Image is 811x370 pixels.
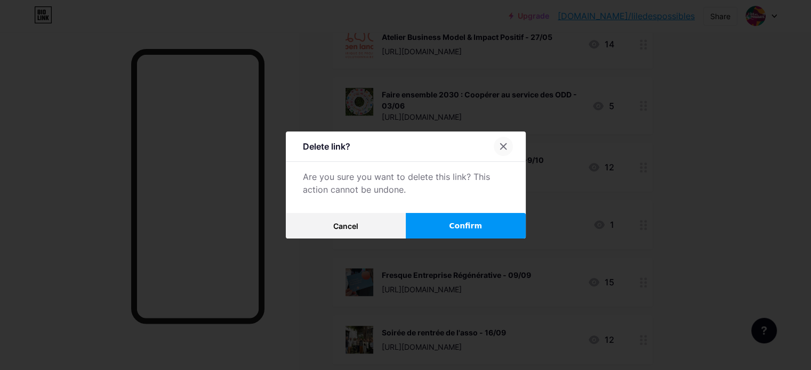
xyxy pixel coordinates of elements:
[286,213,406,239] button: Cancel
[333,221,358,231] span: Cancel
[449,220,482,232] span: Confirm
[406,213,526,239] button: Confirm
[303,140,350,153] div: Delete link?
[303,170,509,196] div: Are you sure you want to delete this link? This action cannot be undone.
